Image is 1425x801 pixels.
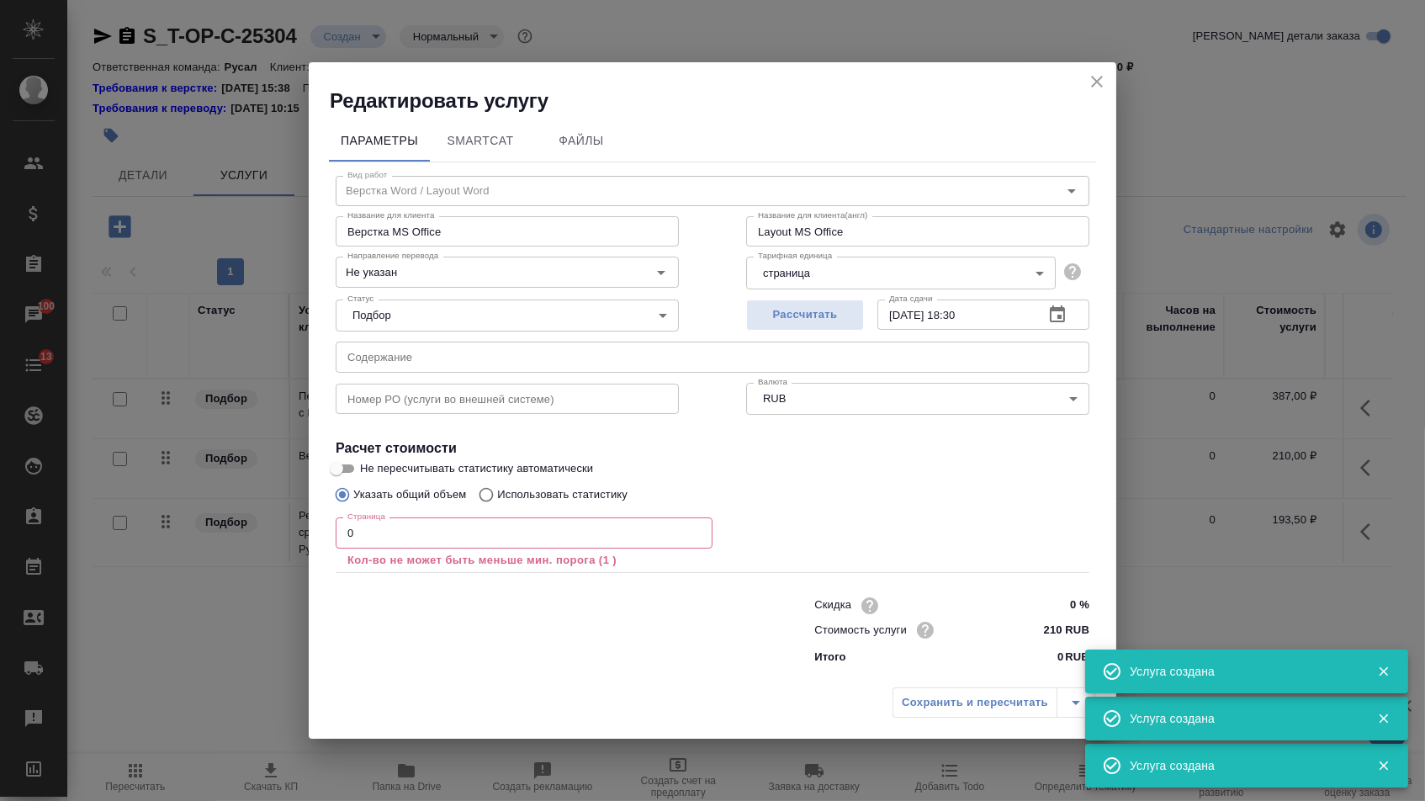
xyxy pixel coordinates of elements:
h4: Расчет стоимости [336,438,1089,459]
input: ✎ Введи что-нибудь [1026,593,1089,618]
div: RUB [746,383,1089,415]
p: Стоимость услуги [814,622,907,639]
p: Кол-во не может быть меньше мин. порога (1 ) [347,552,701,569]
p: Использовать статистику [497,486,628,503]
button: Рассчитать [746,300,864,331]
button: Закрыть [1366,711,1401,726]
p: RUB [1065,649,1089,666]
span: Рассчитать [755,305,855,325]
button: close [1084,69,1110,94]
div: страница [746,257,1056,289]
button: страница [758,266,815,280]
p: 0 [1057,649,1063,666]
span: Параметры [339,130,420,151]
button: Подбор [347,308,396,322]
button: Закрыть [1366,664,1401,679]
div: Подбор [336,300,679,332]
div: split button [893,687,1095,718]
div: Услуга создана [1130,757,1352,774]
div: Услуга создана [1130,710,1352,727]
p: Скидка [814,597,851,613]
span: Файлы [541,130,622,151]
p: Итого [814,649,845,666]
button: RUB [758,391,791,406]
button: Закрыть [1366,758,1401,773]
span: SmartCat [440,130,521,151]
button: Open [649,261,673,284]
p: Указать общий объем [353,486,466,503]
h2: Редактировать услугу [330,88,1116,114]
input: ✎ Введи что-нибудь [1026,618,1089,642]
span: Не пересчитывать статистику автоматически [360,460,593,477]
div: Услуга создана [1130,663,1352,680]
